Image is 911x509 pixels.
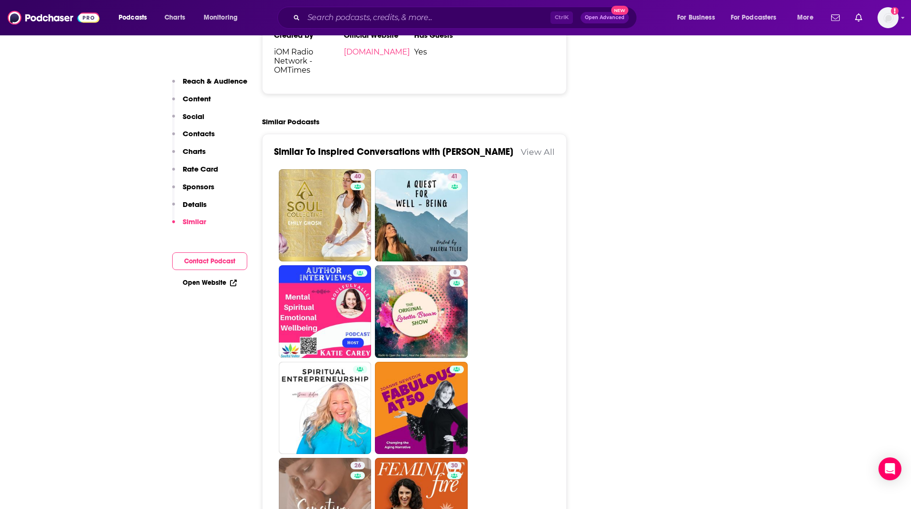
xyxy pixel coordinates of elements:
[183,76,247,86] p: Reach & Audience
[204,11,238,24] span: Monitoring
[451,461,458,471] span: 30
[731,11,777,24] span: For Podcasters
[183,200,207,209] p: Details
[286,7,646,29] div: Search podcasts, credits, & more...
[451,172,458,182] span: 41
[790,10,825,25] button: open menu
[797,11,813,24] span: More
[878,7,899,28] span: Logged in as AtriaBooks
[878,457,901,480] div: Open Intercom Messenger
[611,6,628,15] span: New
[724,10,790,25] button: open menu
[827,10,844,26] a: Show notifications dropdown
[585,15,625,20] span: Open Advanced
[8,9,99,27] img: Podchaser - Follow, Share and Rate Podcasts
[172,252,247,270] button: Contact Podcast
[354,172,361,182] span: 40
[183,164,218,173] p: Rate Card
[448,173,461,181] a: 41
[450,269,461,277] a: 8
[351,462,365,469] a: 26
[375,265,468,358] a: 8
[197,10,250,25] button: open menu
[183,129,215,138] p: Contacts
[172,200,207,217] button: Details
[878,7,899,28] img: User Profile
[183,147,206,156] p: Charts
[183,94,211,103] p: Content
[172,76,247,94] button: Reach & Audience
[172,182,214,200] button: Sponsors
[183,112,204,121] p: Social
[172,129,215,147] button: Contacts
[851,10,866,26] a: Show notifications dropdown
[878,7,899,28] button: Show profile menu
[119,11,147,24] span: Podcasts
[344,47,410,56] a: [DOMAIN_NAME]
[453,268,457,278] span: 8
[165,11,185,24] span: Charts
[172,94,211,112] button: Content
[351,173,365,181] a: 40
[172,112,204,130] button: Social
[279,169,372,262] a: 40
[304,10,550,25] input: Search podcasts, credits, & more...
[414,47,484,56] span: Yes
[677,11,715,24] span: For Business
[183,182,214,191] p: Sponsors
[670,10,727,25] button: open menu
[521,147,555,157] a: View All
[112,10,159,25] button: open menu
[581,12,629,23] button: Open AdvancedNew
[172,164,218,182] button: Rate Card
[354,461,361,471] span: 26
[891,7,899,15] svg: Add a profile image
[274,47,344,75] span: iOM Radio Network - OMTimes
[183,279,237,287] a: Open Website
[172,147,206,164] button: Charts
[183,217,206,226] p: Similar
[158,10,191,25] a: Charts
[262,117,319,126] h2: Similar Podcasts
[375,169,468,262] a: 41
[550,11,573,24] span: Ctrl K
[172,217,206,235] button: Similar
[274,146,513,158] a: Similar To Inspired Conversations with [PERSON_NAME]
[447,462,461,469] a: 30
